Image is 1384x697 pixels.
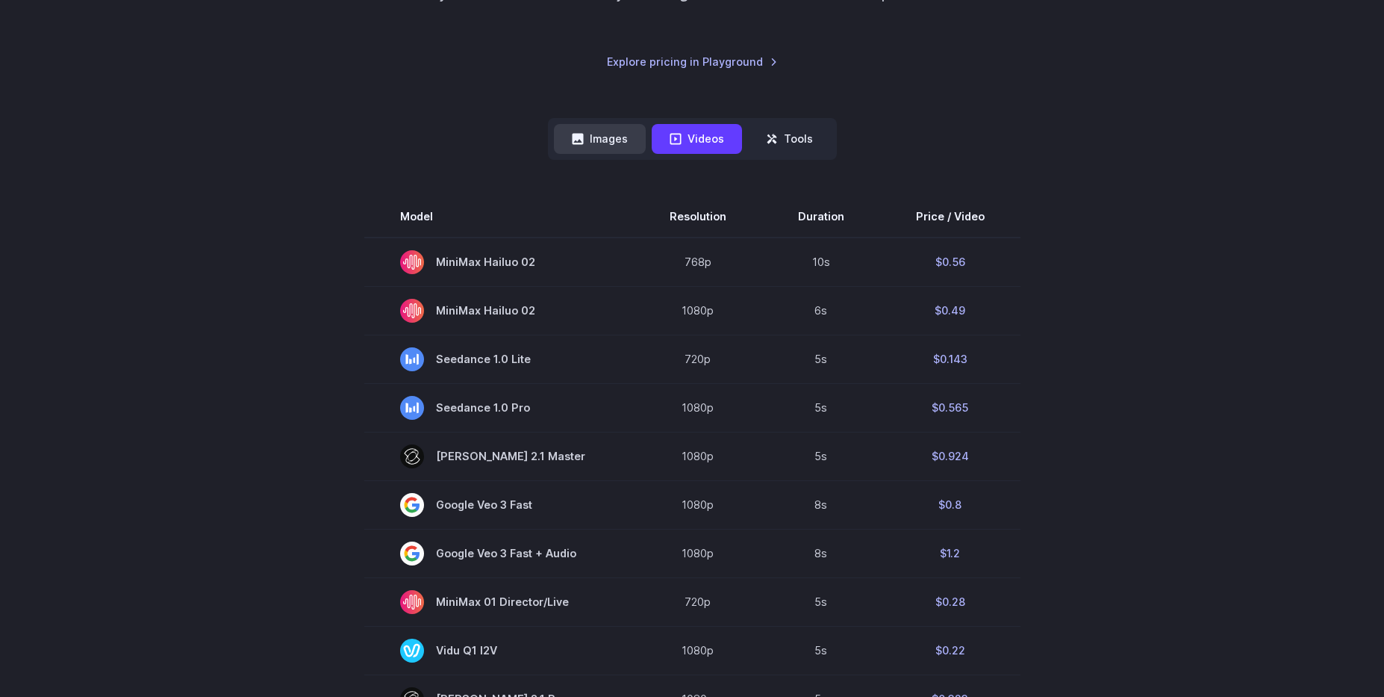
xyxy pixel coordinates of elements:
td: 10s [762,238,880,287]
td: 1080p [634,432,762,480]
td: $0.143 [880,335,1020,383]
td: $1.2 [880,529,1020,577]
button: Tools [748,124,831,153]
button: Images [554,124,646,153]
td: 8s [762,480,880,529]
span: MiniMax 01 Director/Live [400,590,598,614]
td: $0.22 [880,626,1020,675]
span: Vidu Q1 I2V [400,639,598,663]
td: $0.924 [880,432,1020,480]
th: Model [364,196,634,238]
td: 1080p [634,286,762,335]
span: Seedance 1.0 Lite [400,347,598,371]
span: MiniMax Hailuo 02 [400,250,598,274]
td: $0.56 [880,238,1020,287]
td: 1080p [634,480,762,529]
span: [PERSON_NAME] 2.1 Master [400,444,598,468]
th: Duration [762,196,880,238]
a: Explore pricing in Playground [607,53,778,70]
td: 1080p [634,529,762,577]
td: 1080p [634,383,762,432]
span: Google Veo 3 Fast [400,493,598,517]
td: 720p [634,577,762,626]
th: Resolution [634,196,762,238]
td: 720p [634,335,762,383]
td: $0.8 [880,480,1020,529]
td: $0.565 [880,383,1020,432]
td: $0.49 [880,286,1020,335]
button: Videos [652,124,742,153]
td: 768p [634,238,762,287]
td: 5s [762,626,880,675]
td: 8s [762,529,880,577]
span: Seedance 1.0 Pro [400,396,598,420]
span: MiniMax Hailuo 02 [400,299,598,323]
span: Google Veo 3 Fast + Audio [400,542,598,566]
td: 5s [762,577,880,626]
td: 5s [762,383,880,432]
td: 1080p [634,626,762,675]
td: 5s [762,432,880,480]
td: $0.28 [880,577,1020,626]
td: 6s [762,286,880,335]
th: Price / Video [880,196,1020,238]
td: 5s [762,335,880,383]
